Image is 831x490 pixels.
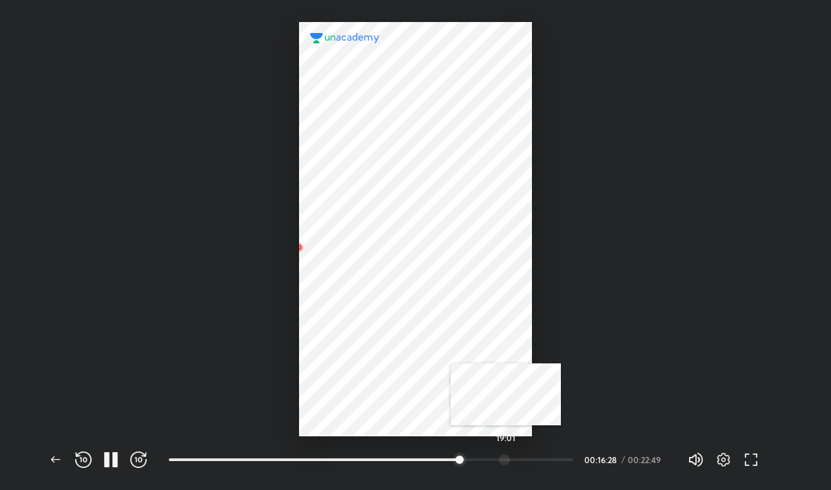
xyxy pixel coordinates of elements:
[290,239,307,255] img: wMgqJGBwKWe8AAAAABJRU5ErkJggg==
[628,456,666,464] div: 00:22:49
[622,456,625,464] div: /
[584,456,619,464] div: 00:16:28
[496,434,515,442] h5: 19:01
[310,33,380,43] img: logo.2a7e12a2.svg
